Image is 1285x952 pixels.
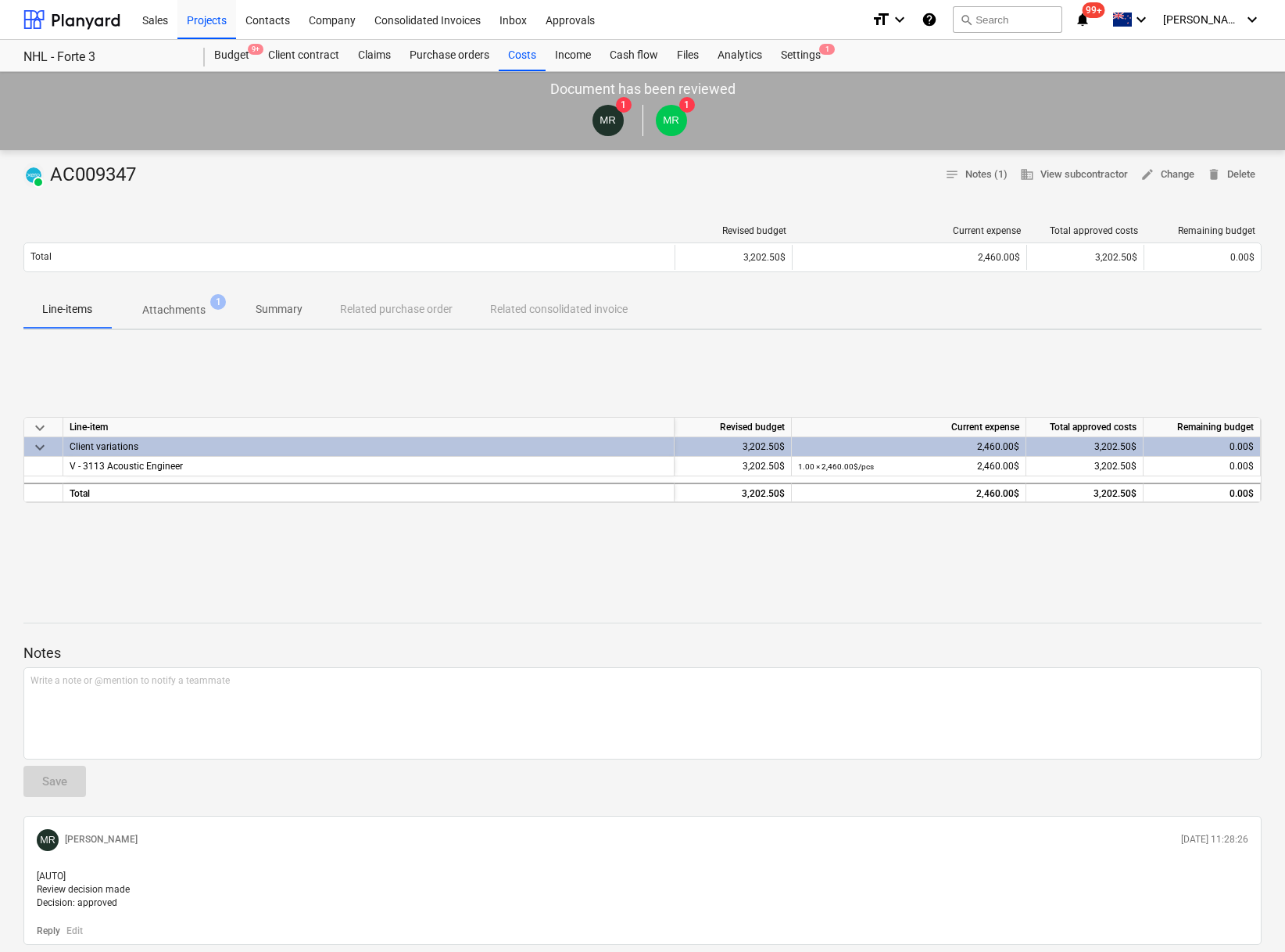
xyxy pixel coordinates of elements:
span: 0.00$ [1230,461,1254,472]
p: [PERSON_NAME] [65,833,138,846]
span: search [960,13,972,26]
button: Change [1134,163,1201,187]
button: View subcontractor [1014,163,1134,187]
a: Client contract [259,40,349,71]
div: Total approved costs [1033,225,1138,236]
span: V - 3113 Acoustic Engineer [70,461,183,472]
div: AC009347 [23,163,142,188]
div: 3,202.50$ [1026,483,1144,502]
span: [PERSON_NAME] [1163,13,1241,26]
i: notifications [1075,10,1090,29]
small: 1.00 × 2,460.00$ / pcs [798,462,874,471]
div: 3,202.50$ [675,457,792,476]
div: Remaining budget [1144,418,1261,437]
span: 3,202.50$ [1094,461,1136,472]
span: Delete [1207,166,1255,184]
span: MR [40,835,55,846]
i: keyboard_arrow_down [1243,10,1262,29]
span: MR [663,114,679,126]
p: Summary [256,301,302,318]
a: Cash flow [600,40,668,71]
p: Attachments [142,302,206,318]
p: Notes [23,644,1262,663]
div: NHL - Forte 3 [23,49,186,66]
div: Mike Rasmussen [592,105,624,136]
div: 2,460.00$ [799,252,1020,263]
button: Edit [66,925,83,938]
a: Purchase orders [400,40,499,71]
p: Document has been reviewed [550,80,736,99]
span: MR [600,114,616,126]
span: 1 [679,97,695,113]
div: Current expense [792,418,1026,437]
div: 3,202.50$ [1026,245,1144,270]
a: Income [546,40,600,71]
div: Total [63,483,675,502]
span: 0.00$ [1230,252,1255,263]
a: Files [668,40,708,71]
a: Settings1 [771,40,830,71]
span: keyboard_arrow_down [30,438,49,457]
i: Knowledge base [922,10,937,29]
p: Line-items [42,301,92,318]
span: edit [1140,167,1154,181]
div: 3,202.50$ [675,245,792,270]
span: notes [945,167,959,181]
div: 2,460.00$ [798,484,1019,504]
div: 2,460.00$ [798,457,1019,476]
span: 1 [210,294,226,310]
button: Notes (1) [939,163,1014,187]
span: keyboard_arrow_down [30,419,49,437]
i: keyboard_arrow_down [1132,10,1151,29]
div: Invoice has been synced with Xero and its status is currently PAID [23,163,44,188]
span: 9+ [248,44,263,55]
span: Change [1140,166,1194,184]
a: Costs [499,40,546,71]
div: Client variations [70,437,668,456]
span: View subcontractor [1020,166,1128,184]
span: 1 [616,97,632,113]
div: Settings [771,40,830,71]
p: Total [30,250,52,264]
div: 3,202.50$ [675,483,792,502]
div: 3,202.50$ [675,437,792,457]
div: 2,460.00$ [798,437,1019,457]
i: format_size [872,10,890,29]
div: Budget [205,40,259,71]
span: Notes (1) [945,166,1008,184]
div: Total approved costs [1026,418,1144,437]
img: xero.svg [26,167,41,183]
a: Analytics [708,40,771,71]
iframe: Chat Widget [1207,877,1285,952]
div: 0.00$ [1144,437,1261,457]
button: Delete [1201,163,1262,187]
div: Current expense [799,225,1021,236]
span: 1 [819,44,835,55]
span: delete [1207,167,1221,181]
a: Claims [349,40,400,71]
div: Mike Rasmussen [37,829,59,851]
div: 0.00$ [1144,483,1261,502]
i: keyboard_arrow_down [890,10,909,29]
div: Revised budget [675,418,792,437]
button: Search [953,6,1062,33]
p: [DATE] 11:28:26 [1181,833,1248,846]
button: Reply [37,925,60,938]
div: Line-item [63,418,675,437]
div: 3,202.50$ [1026,437,1144,457]
a: Budget9+ [205,40,259,71]
div: Revised budget [682,225,786,236]
span: business [1020,167,1034,181]
span: [AUTO] Review decision made Decision: approved [37,871,130,908]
